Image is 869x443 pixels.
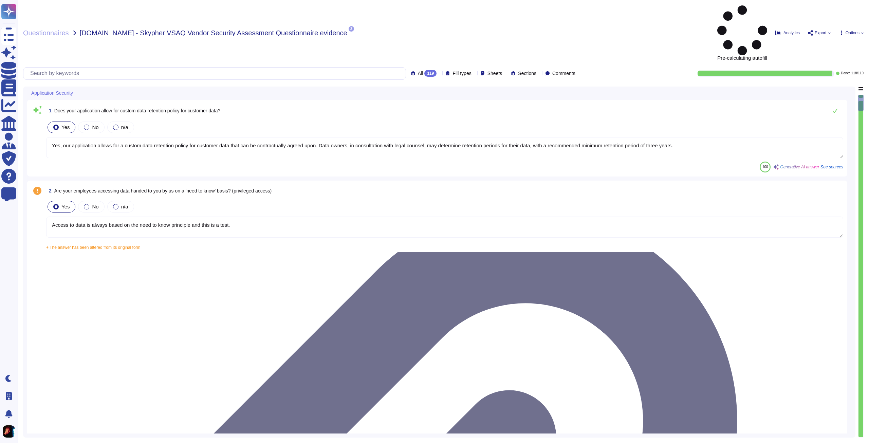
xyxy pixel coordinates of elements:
span: Are your employees accessing data handed to you by us on a 'need to know' basis? (privileged access) [54,188,272,193]
span: + The answer has been altered from its original form [46,245,141,250]
span: 118 / 119 [851,72,864,75]
span: n/a [121,124,128,130]
textarea: Yes, our application allows for a custom data retention policy for customer data that can be cont... [46,137,843,158]
span: [DOMAIN_NAME] - Skypher VSAQ Vendor Security Assessment Questionnaire evidence [80,30,347,36]
span: Yes [61,124,70,130]
span: Fill types [452,71,471,76]
span: Yes [61,204,70,209]
span: See sources [820,165,843,169]
img: user [3,425,15,438]
span: Generative AI answer [780,165,819,169]
span: Options [846,31,859,35]
span: 100 [762,165,768,169]
span: Done: [841,72,850,75]
button: Analytics [775,30,800,36]
span: Sections [518,71,536,76]
span: All [418,71,423,76]
span: 2 [349,26,354,32]
span: Does your application allow for custom data retention policy for customer data? [54,108,220,113]
span: Pre-calculating autofill [717,5,767,60]
span: n/a [121,204,128,209]
span: Analytics [783,31,800,35]
span: Comments [552,71,575,76]
span: No [92,124,98,130]
span: Application Security [31,91,73,95]
input: Search by keywords [27,68,406,79]
span: Export [815,31,827,35]
textarea: Access to data is always based on the need to know principle and this is a test. [46,217,843,238]
span: Sheets [487,71,502,76]
button: user [1,424,20,439]
span: 2 [46,188,52,193]
span: No [92,204,98,209]
div: 119 [424,70,437,77]
span: 1 [46,108,52,113]
span: Questionnaires [23,30,69,36]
